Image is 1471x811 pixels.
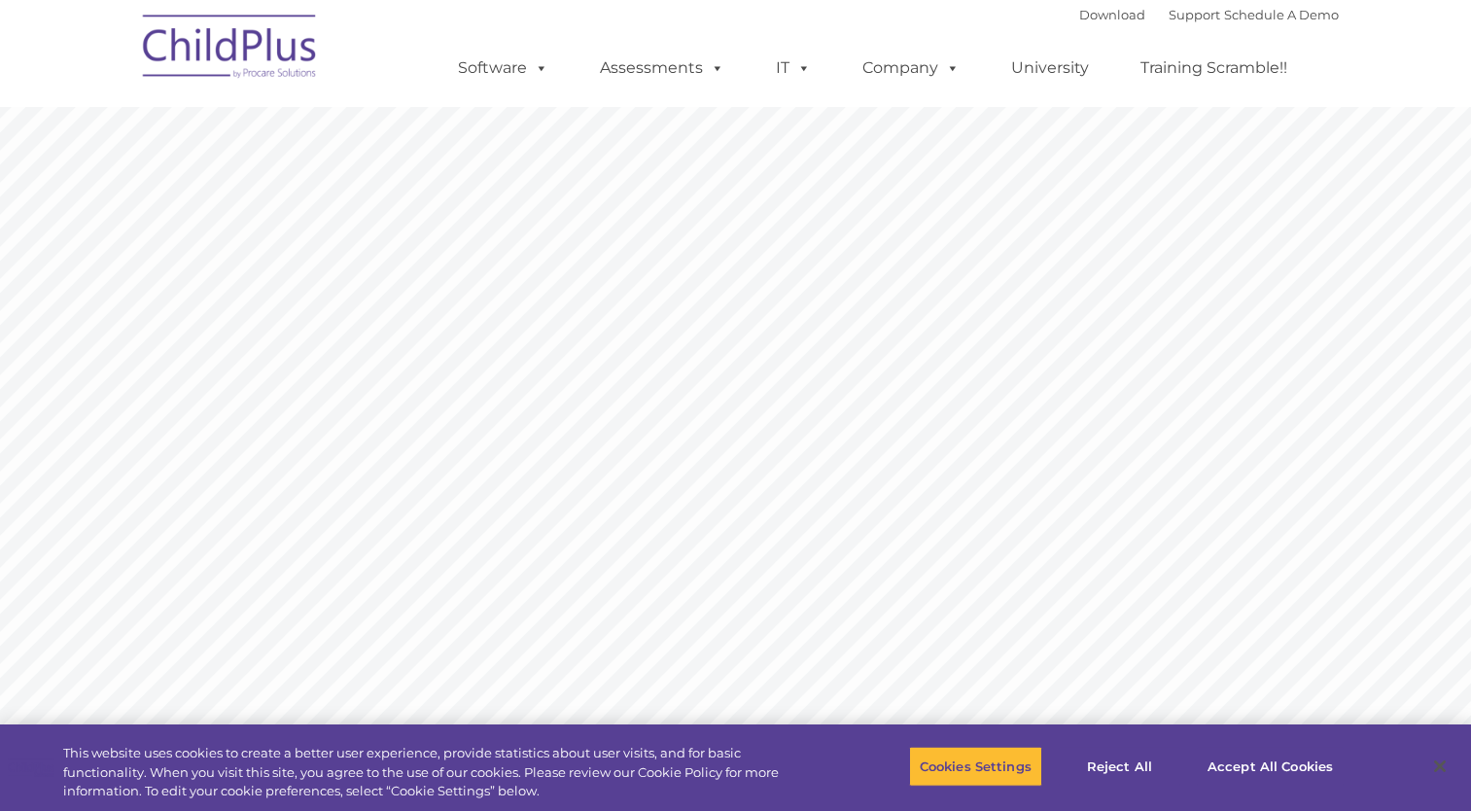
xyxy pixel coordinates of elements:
[1224,7,1339,22] a: Schedule A Demo
[1197,746,1344,787] button: Accept All Cookies
[63,744,809,801] div: This website uses cookies to create a better user experience, provide statistics about user visit...
[1079,7,1339,22] font: |
[992,49,1108,88] a: University
[756,49,830,88] a: IT
[1059,746,1180,787] button: Reject All
[133,1,328,98] img: ChildPlus by Procare Solutions
[909,746,1042,787] button: Cookies Settings
[1169,7,1220,22] a: Support
[438,49,568,88] a: Software
[1121,49,1307,88] a: Training Scramble!!
[1079,7,1145,22] a: Download
[843,49,979,88] a: Company
[1418,745,1461,788] button: Close
[580,49,744,88] a: Assessments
